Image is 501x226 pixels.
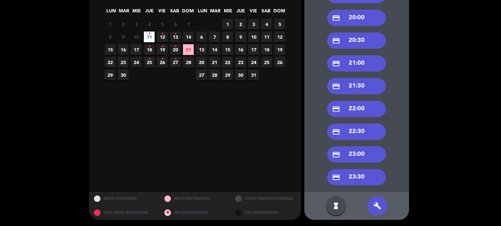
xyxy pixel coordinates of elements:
[332,14,340,22] i: credit_card
[222,70,233,80] span: 29
[157,44,168,55] span: 19
[327,101,386,117] div: 22:00
[159,206,230,220] div: MESAS BLOQUEADAS
[332,82,340,90] i: credit_card
[174,54,176,64] i: •
[222,7,233,18] span: MIE
[230,206,301,220] div: SIN DISPONIBILIDAD
[105,32,115,42] span: 8
[174,41,176,52] i: •
[118,19,129,30] span: 2
[274,32,285,42] span: 12
[106,7,116,18] span: LUN
[118,57,129,68] span: 23
[170,57,181,68] span: 27
[273,7,284,18] span: DOM
[332,202,340,210] i: hourglass_full
[327,146,386,163] div: 23:00
[144,44,155,55] span: 18
[148,29,150,39] i: •
[196,44,207,55] span: 13
[209,44,220,55] span: 14
[327,124,386,140] div: 22:30
[209,70,220,80] span: 28
[235,70,246,80] span: 30
[332,151,340,159] i: credit_card
[222,32,233,42] span: 8
[235,19,246,30] span: 2
[222,44,233,55] span: 15
[182,7,193,18] span: DOM
[209,32,220,42] span: 7
[144,7,155,18] span: JUE
[161,29,163,39] i: •
[183,19,194,30] span: 7
[261,44,272,55] span: 18
[159,192,230,206] div: MESAS RESTRINGIDAS
[148,54,150,64] i: •
[222,19,233,30] span: 1
[261,19,272,30] span: 4
[169,7,180,18] span: SAB
[161,41,163,52] i: •
[118,44,129,55] span: 16
[144,19,155,30] span: 4
[196,70,207,80] span: 27
[327,169,386,185] div: 23:30
[131,57,142,68] span: 24
[144,32,155,42] span: 11
[196,32,207,42] span: 6
[157,32,168,42] span: 12
[105,70,115,80] span: 29
[274,19,285,30] span: 5
[196,57,207,68] span: 20
[373,202,381,210] i: build
[332,37,340,45] i: credit_card
[274,44,285,55] span: 19
[248,32,259,42] span: 10
[144,57,155,68] span: 25
[197,7,208,18] span: LUN
[170,32,181,42] span: 13
[327,78,386,94] div: 21:30
[105,44,115,55] span: 15
[248,70,259,80] span: 31
[157,19,168,30] span: 5
[161,54,163,64] i: •
[261,32,272,42] span: 11
[148,41,150,52] i: •
[170,19,181,30] span: 6
[230,192,301,206] div: OTROS TAMAÑOS DIPONIBLES
[261,57,272,68] span: 25
[327,33,386,49] div: 20:30
[131,32,142,42] span: 10
[332,173,340,181] i: credit_card
[235,57,246,68] span: 23
[131,19,142,30] span: 3
[157,7,167,18] span: VIE
[222,57,233,68] span: 22
[183,32,194,42] span: 14
[248,7,259,18] span: VIE
[248,57,259,68] span: 24
[235,7,246,18] span: JUE
[105,19,115,30] span: 1
[332,128,340,136] i: credit_card
[174,29,176,39] i: •
[183,44,194,55] span: 21
[209,57,220,68] span: 21
[248,19,259,30] span: 3
[248,44,259,55] span: 17
[89,206,160,220] div: SOLO MESAS BLOQUEADAS
[327,55,386,72] div: 21:00
[274,57,285,68] span: 26
[157,57,168,68] span: 26
[261,7,271,18] span: SAB
[118,70,129,80] span: 30
[327,10,386,26] div: 20:00
[170,44,181,55] span: 20
[332,60,340,68] i: credit_card
[131,7,142,18] span: MIE
[332,105,340,113] i: credit_card
[118,32,129,42] span: 9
